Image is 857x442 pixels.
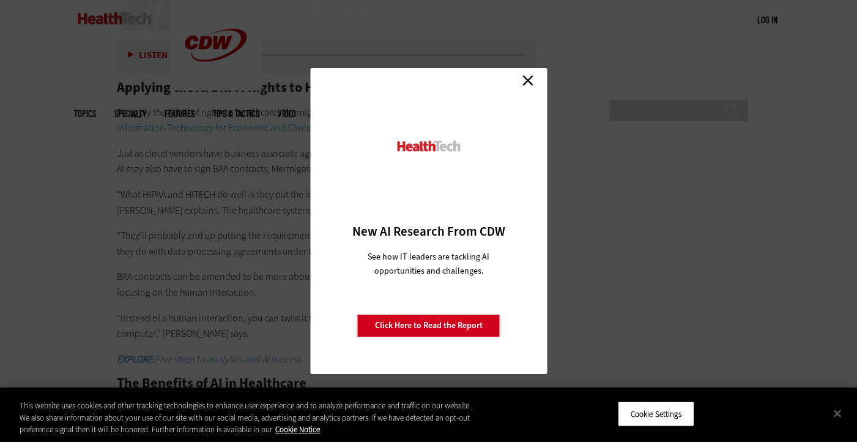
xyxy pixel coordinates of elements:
[353,250,504,278] p: See how IT leaders are tackling AI opportunities and challenges.
[20,400,472,436] div: This website uses cookies and other tracking technologies to enhance user experience and to analy...
[275,424,320,435] a: More information about your privacy
[519,71,537,89] a: Close
[357,314,500,337] a: Click Here to Read the Report
[618,401,694,427] button: Cookie Settings
[395,140,462,152] img: HealthTech_0.png
[332,223,525,240] h3: New AI Research From CDW
[824,400,851,427] button: Close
